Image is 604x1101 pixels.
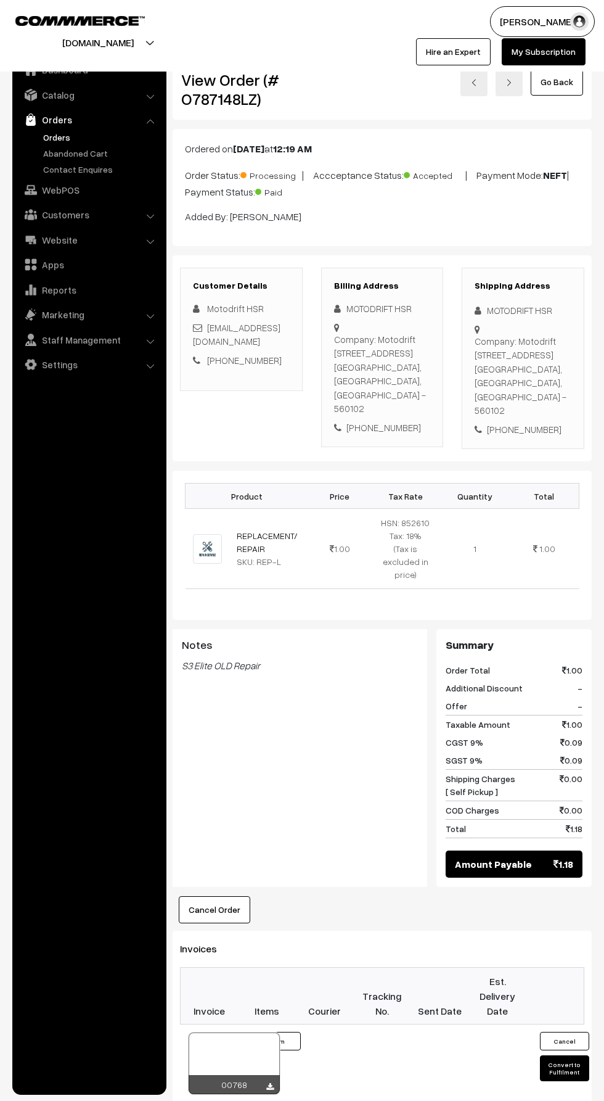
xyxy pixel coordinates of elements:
[273,142,312,155] b: 12:19 AM
[296,968,354,1025] th: Courier
[233,142,264,155] b: [DATE]
[475,303,571,318] div: MOTODRIFT HSR
[15,303,162,326] a: Marketing
[330,543,350,554] span: 1.00
[411,968,469,1025] th: Sent Date
[502,38,586,65] a: My Subscription
[446,682,523,695] span: Additional Discount
[446,664,490,677] span: Order Total
[15,279,162,301] a: Reports
[334,302,431,316] div: MOTODRIFT HSR
[577,699,582,712] span: -
[334,332,431,416] div: Company: Motodrift [STREET_ADDRESS] [GEOGRAPHIC_DATA], [GEOGRAPHIC_DATA], [GEOGRAPHIC_DATA] - 560102
[15,12,123,27] a: COMMMERCE
[19,27,177,58] button: [DOMAIN_NAME]
[404,166,465,182] span: Accepted
[468,968,526,1025] th: Est. Delivery Date
[475,423,571,437] div: [PHONE_NUMBER]
[15,109,162,131] a: Orders
[182,658,418,673] blockquote: S3 Elite OLD Repair
[455,857,532,872] span: Amount Payable
[207,303,264,314] span: Motodrift HSR
[446,718,510,731] span: Taxable Amount
[193,534,222,563] img: repair-service-flat-logo-design-vector.jpg
[562,664,582,677] span: 1.00
[40,163,162,176] a: Contact Enquires
[446,736,483,749] span: CGST 9%
[505,79,513,86] img: right-arrow.png
[186,484,309,509] th: Product
[193,281,290,291] h3: Customer Details
[40,147,162,160] a: Abandoned Cart
[509,484,579,509] th: Total
[40,131,162,144] a: Orders
[470,79,478,86] img: left-arrow.png
[562,718,582,731] span: 1.00
[371,484,440,509] th: Tax Rate
[15,204,162,226] a: Customers
[181,968,239,1025] th: Invoice
[440,484,509,509] th: Quantity
[577,682,582,695] span: -
[193,322,280,347] a: [EMAIL_ADDRESS][DOMAIN_NAME]
[15,254,162,276] a: Apps
[185,141,579,156] p: Ordered on at
[181,70,303,109] h2: View Order (# O787148LZ)
[446,754,483,767] span: SGST 9%
[560,772,582,798] span: 0.00
[540,1055,589,1081] button: Convert to Fulfilment
[309,484,371,509] th: Price
[560,754,582,767] span: 0.09
[531,68,583,96] a: Go Back
[237,530,298,554] a: REPLACEMENT/REPAIR
[15,353,162,376] a: Settings
[15,16,145,25] img: COMMMERCE
[570,12,589,31] img: user
[446,638,582,652] h3: Summary
[15,179,162,201] a: WebPOS
[416,38,491,65] a: Hire an Expert
[446,804,499,817] span: COD Charges
[540,1032,589,1050] button: Cancel
[543,169,567,181] b: NEFT
[182,638,418,652] h3: Notes
[560,736,582,749] span: 0.09
[189,1075,280,1094] div: 00768
[255,183,317,199] span: Paid
[179,896,250,923] button: Cancel Order
[15,229,162,251] a: Website
[15,84,162,106] a: Catalog
[381,518,430,580] span: HSN: 852610 Tax: 18% (Tax is excluded in price)
[185,166,579,199] p: Order Status: | Accceptance Status: | Payment Mode: | Payment Status:
[475,281,571,291] h3: Shipping Address
[334,281,431,291] h3: Billing Address
[15,329,162,351] a: Staff Management
[237,555,301,568] div: SKU: REP-L
[553,857,573,872] span: 1.18
[238,968,296,1025] th: Items
[446,699,467,712] span: Offer
[353,968,411,1025] th: Tracking No.
[446,772,515,798] span: Shipping Charges [ Self Pickup ]
[446,822,466,835] span: Total
[539,543,555,554] span: 1.00
[207,355,282,366] a: [PHONE_NUMBER]
[490,6,595,37] button: [PERSON_NAME]
[473,543,476,554] span: 1
[334,421,431,435] div: [PHONE_NUMBER]
[185,209,579,224] p: Added By: [PERSON_NAME]
[566,822,582,835] span: 1.18
[560,804,582,817] span: 0.00
[240,166,302,182] span: Processing
[180,942,232,955] span: Invoices
[475,334,571,418] div: Company: Motodrift [STREET_ADDRESS] [GEOGRAPHIC_DATA], [GEOGRAPHIC_DATA], [GEOGRAPHIC_DATA] - 560102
